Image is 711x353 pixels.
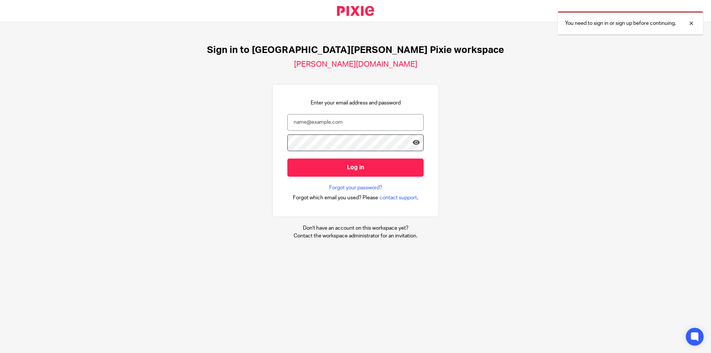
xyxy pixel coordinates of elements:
[287,114,424,131] input: name@example.com
[294,232,417,240] p: Contact the workspace administrator for an invitation.
[293,194,378,202] span: Forgot which email you used? Please
[287,159,424,177] input: Log in
[311,99,401,107] p: Enter your email address and password
[380,194,417,202] span: contact support
[565,20,676,27] p: You need to sign in or sign up before continuing.
[293,193,418,202] div: .
[294,224,417,232] p: Don't have an account on this workspace yet?
[207,44,504,56] h1: Sign in to [GEOGRAPHIC_DATA][PERSON_NAME] Pixie workspace
[294,60,417,69] h2: [PERSON_NAME][DOMAIN_NAME]
[329,184,382,192] a: Forgot your password?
